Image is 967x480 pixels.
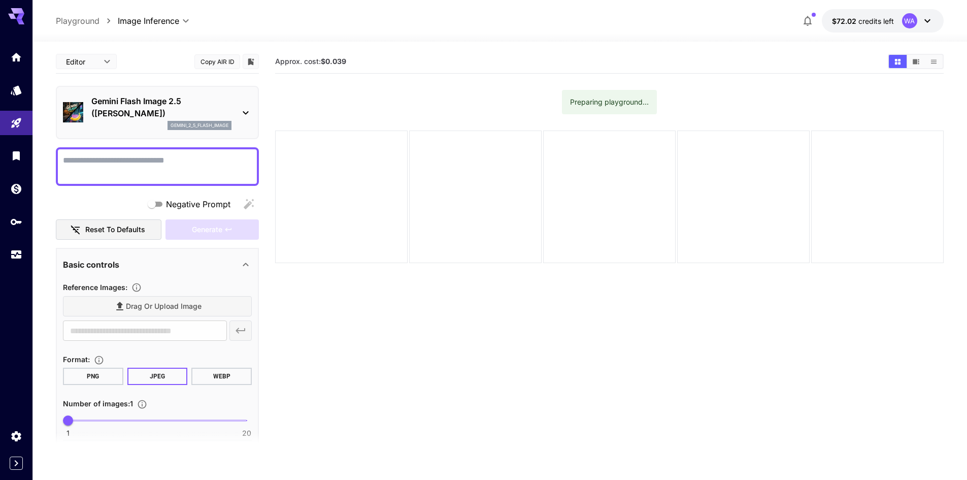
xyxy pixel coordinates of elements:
[275,57,346,66] span: Approx. cost:
[56,219,161,240] button: Reset to defaults
[10,215,22,228] div: API Keys
[63,399,133,408] span: Number of images : 1
[166,198,230,210] span: Negative Prompt
[10,117,22,130] div: Playground
[118,15,179,27] span: Image Inference
[63,91,252,134] div: Gemini Flash Image 2.5 ([PERSON_NAME])gemini_2_5_flash_image
[90,355,108,365] button: Choose the file format for the output image.
[10,248,22,261] div: Usage
[832,17,858,25] span: $72.02
[56,15,99,27] a: Playground
[10,182,22,195] div: Wallet
[127,282,146,293] button: Upload a reference image to guide the result. This is needed for Image-to-Image or Inpainting. Su...
[10,149,22,162] div: Library
[127,368,188,385] button: JPEG
[907,55,925,68] button: Show media in video view
[858,17,894,25] span: credits left
[191,368,252,385] button: WEBP
[66,56,97,67] span: Editor
[832,16,894,26] div: $72.02427
[889,55,907,68] button: Show media in grid view
[822,9,944,33] button: $72.02427WA
[10,51,22,63] div: Home
[63,283,127,292] span: Reference Images :
[925,55,943,68] button: Show media in list view
[321,57,346,66] b: $0.039
[902,13,917,28] div: WA
[570,93,649,111] div: Preparing playground...
[10,457,23,470] button: Expand sidebar
[56,15,118,27] nav: breadcrumb
[63,355,90,364] span: Format :
[91,95,231,119] p: Gemini Flash Image 2.5 ([PERSON_NAME])
[171,122,228,129] p: gemini_2_5_flash_image
[246,55,255,68] button: Add to library
[63,252,252,277] div: Basic controls
[63,368,123,385] button: PNG
[242,428,251,438] span: 20
[10,84,22,97] div: Models
[10,430,22,442] div: Settings
[63,259,119,271] p: Basic controls
[888,54,944,69] div: Show media in grid viewShow media in video viewShow media in list view
[133,399,151,409] button: Specify how many images to generate in a single request. Each image generation will be charged se...
[194,54,240,69] button: Copy AIR ID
